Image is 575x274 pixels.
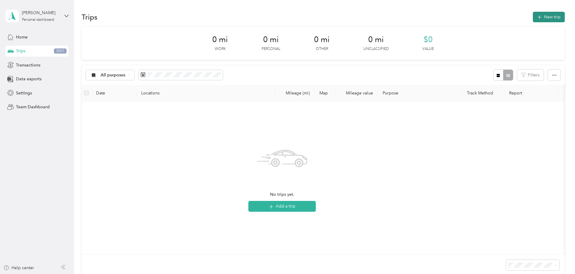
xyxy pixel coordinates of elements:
[315,85,336,101] th: Map
[275,85,315,101] th: Mileage (mi)
[262,46,280,52] p: Personal
[91,85,136,101] th: Date
[263,35,279,45] span: 0 mi
[101,73,126,77] span: All purposes
[16,90,32,96] span: Settings
[316,46,328,52] p: Other
[3,265,34,271] button: Help center
[16,34,28,40] span: Home
[16,76,42,82] span: Data exports
[336,85,378,101] th: Mileage value
[22,10,60,16] div: [PERSON_NAME]
[16,62,40,68] span: Transactions
[533,12,565,22] button: New trip
[517,69,544,81] button: Filters
[136,85,275,101] th: Locations
[378,85,462,101] th: Purpose
[212,35,228,45] span: 0 mi
[462,85,504,101] th: Track Method
[314,35,330,45] span: 0 mi
[16,48,25,54] span: Trips
[270,191,294,198] span: No trips yet.
[22,18,54,22] div: Personal dashboard
[363,46,389,52] p: Unclassified
[424,35,433,45] span: $0
[215,46,226,52] p: Work
[54,48,67,54] span: 3007
[82,14,98,20] h1: Trips
[248,201,316,212] button: Add a trip
[368,35,384,45] span: 0 mi
[422,46,434,52] p: Value
[541,240,575,274] iframe: Everlance-gr Chat Button Frame
[16,104,50,110] span: Team Dashboard
[504,85,559,101] th: Report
